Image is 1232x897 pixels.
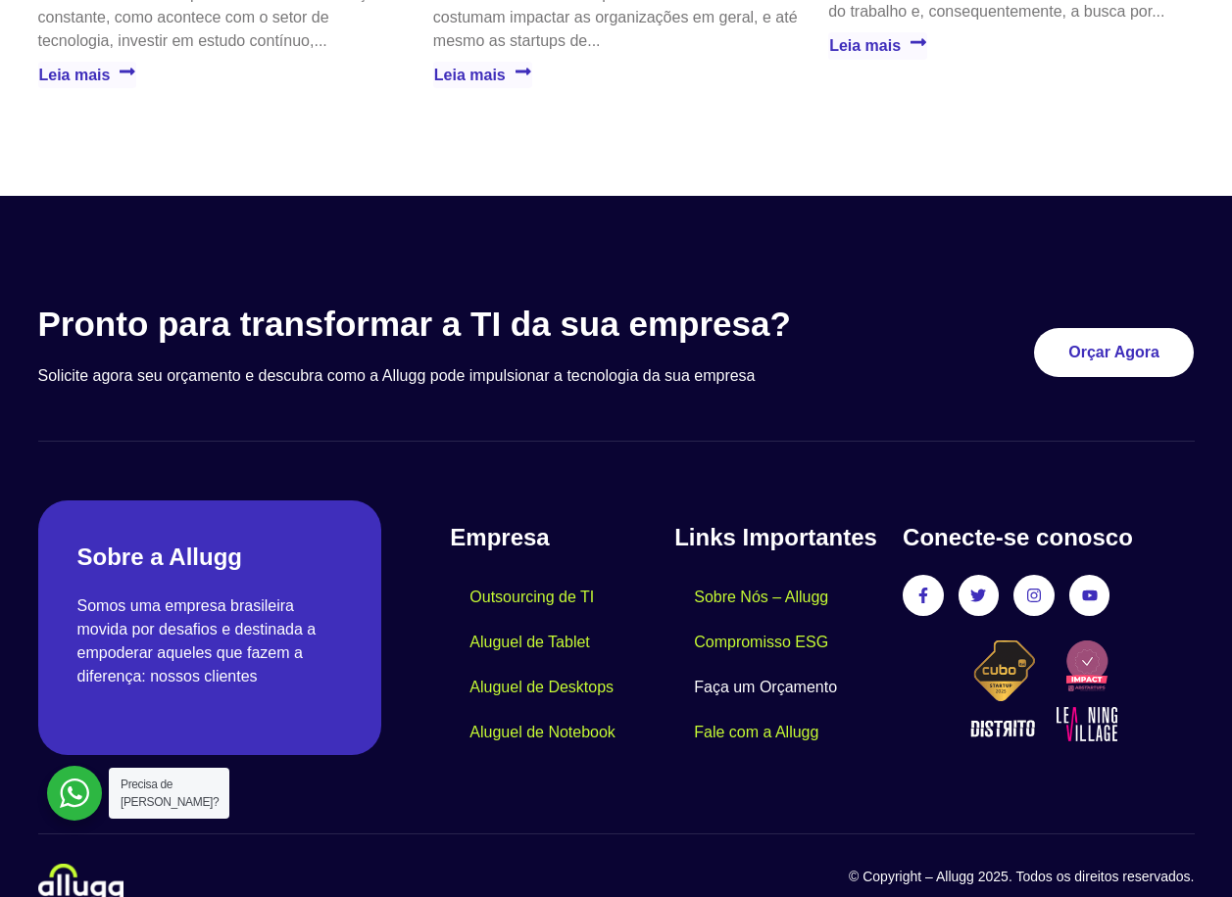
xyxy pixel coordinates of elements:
[450,665,633,710] a: Aluguel de Desktops
[674,575,883,755] nav: Menu
[450,620,609,665] a: Aluguel de Tablet
[1068,345,1159,360] span: Orçar Agora
[38,304,882,345] h3: Pronto para transformar a TI da sua empresa?
[450,575,614,620] a: Outsourcing de TI
[77,540,343,575] h2: Sobre a Allugg
[121,778,219,809] span: Precisa de [PERSON_NAME]?
[450,575,674,755] nav: Menu
[879,646,1232,897] div: Widget de chat
[450,710,635,755] a: Aluguel de Notebook
[77,594,343,688] p: Somos uma empresa brasileira movida por desafios e destinada a empoderar aqueles que fazem a dife...
[674,665,857,710] a: Faça um Orçamento
[450,520,674,555] h4: Empresa
[38,364,882,388] p: Solicite agora seu orçamento e descubra como a Allugg pode impulsionar a tecnologia da sua empresa
[879,646,1232,897] iframe: Chat Widget
[828,32,927,59] a: Leia mais
[674,575,848,620] a: Sobre Nós – Allugg
[433,62,532,88] a: Leia mais
[674,710,838,755] a: Fale com a Allugg
[1034,328,1194,377] a: Orçar Agora
[903,520,1194,555] h4: Conecte-se conosco
[616,867,1195,887] p: © Copyright – Allugg 2025. Todos os direitos reservados.
[674,620,848,665] a: Compromisso ESG
[38,62,137,88] a: Leia mais
[674,520,883,555] h4: Links Importantes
